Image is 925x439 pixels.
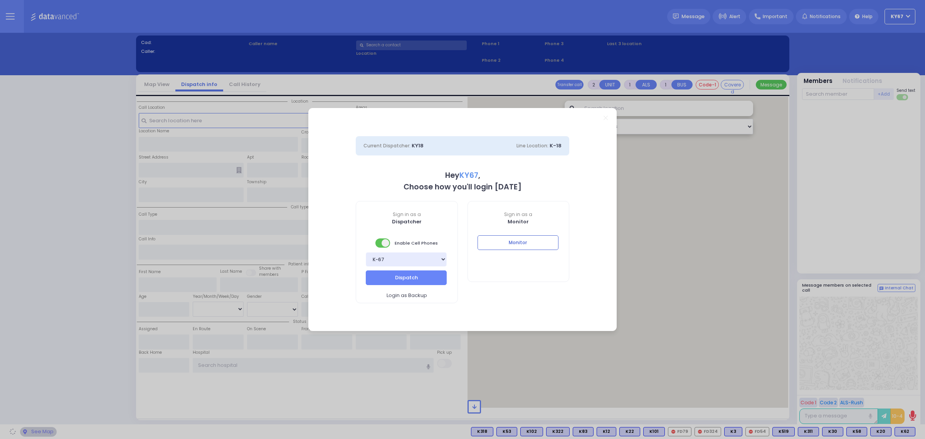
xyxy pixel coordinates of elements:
span: Sign in as a [356,211,457,218]
b: Hey , [445,170,480,181]
span: Enable Cell Phones [375,238,438,248]
b: Monitor [508,218,529,225]
span: Line Location: [516,142,548,149]
b: Dispatcher [392,218,422,225]
span: K-18 [550,142,562,149]
b: Choose how you'll login [DATE] [404,182,521,192]
span: Sign in as a [468,211,569,218]
span: Login as Backup [387,292,427,299]
span: KY18 [412,142,424,149]
span: Current Dispatcher: [363,142,410,149]
button: Dispatch [366,270,447,285]
a: Close [604,116,608,120]
span: KY67 [459,170,478,181]
button: Monitor [478,235,558,250]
